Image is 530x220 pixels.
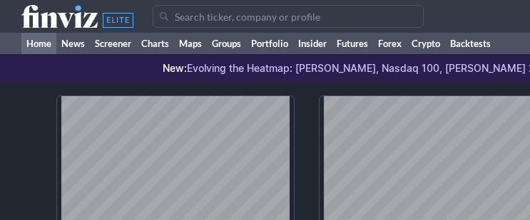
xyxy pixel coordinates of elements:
[332,33,373,54] a: Futures
[56,33,90,54] a: News
[136,33,174,54] a: Charts
[153,5,424,28] input: Search
[445,33,496,54] a: Backtests
[246,33,293,54] a: Portfolio
[207,33,246,54] a: Groups
[174,33,207,54] a: Maps
[293,33,332,54] a: Insider
[90,33,136,54] a: Screener
[21,33,56,54] a: Home
[163,62,187,74] span: New:
[407,33,445,54] a: Crypto
[373,33,407,54] a: Forex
